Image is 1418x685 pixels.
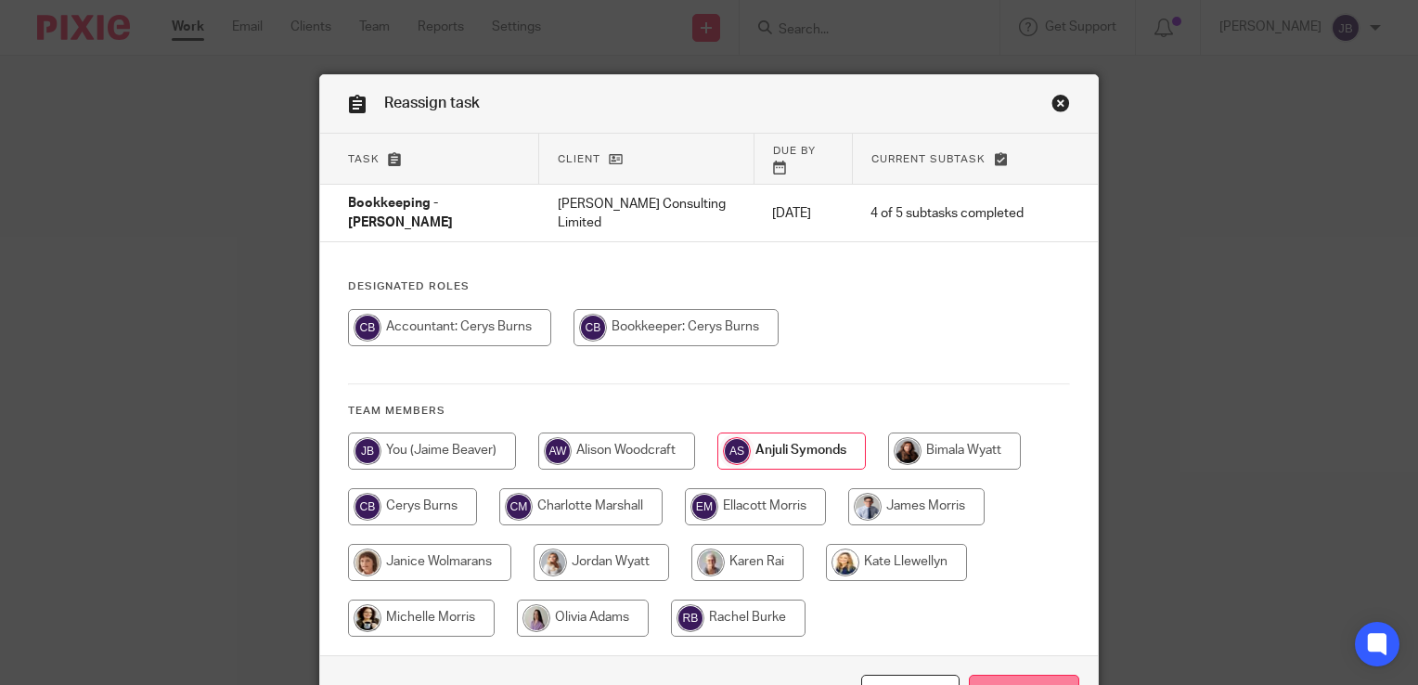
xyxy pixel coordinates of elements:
span: Due by [773,146,816,156]
span: Current subtask [871,154,986,164]
span: Task [348,154,380,164]
a: Close this dialog window [1051,94,1070,119]
span: Bookkeeping - [PERSON_NAME] [348,198,453,230]
td: 4 of 5 subtasks completed [852,185,1042,242]
h4: Team members [348,404,1070,419]
h4: Designated Roles [348,279,1070,294]
span: Client [558,154,600,164]
p: [PERSON_NAME] Consulting Limited [558,195,736,233]
span: Reassign task [384,96,480,110]
p: [DATE] [772,204,833,223]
